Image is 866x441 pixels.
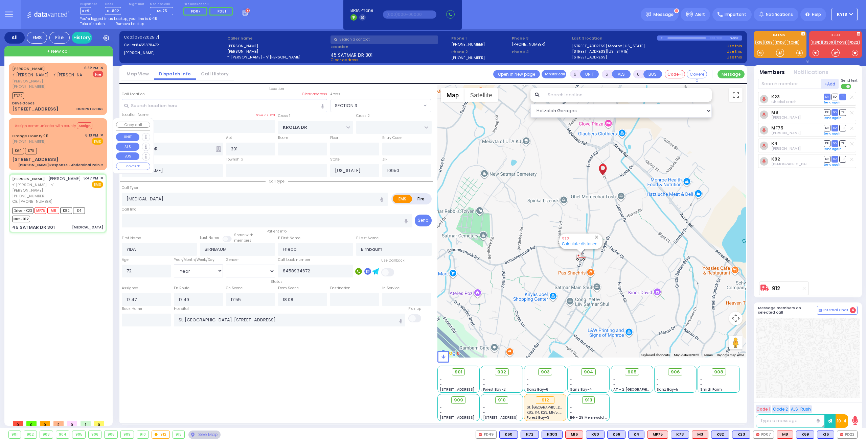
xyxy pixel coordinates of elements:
[727,54,742,60] a: Use this
[756,405,771,413] button: Code 1
[483,405,485,410] span: -
[817,306,858,315] button: Internal Chat 4
[541,369,550,375] span: 903
[593,234,600,240] button: Close
[100,132,103,138] span: ✕
[382,157,387,162] label: ZIP
[72,32,92,44] a: History
[122,99,327,112] input: Search location here
[152,431,169,438] div: 912
[200,235,219,241] label: Last Name
[572,43,645,49] a: [STREET_ADDRESS] Monroe [US_STATE]
[48,176,81,181] span: [PERSON_NAME]
[174,257,223,263] div: Year/Month/Week/Day
[824,147,842,151] a: Send again
[116,133,139,141] button: UNIT
[350,7,373,14] span: BRIA Phone
[226,257,239,263] label: Gender
[77,122,92,129] button: Assign
[483,377,485,382] span: -
[732,431,750,439] div: BLS
[498,397,506,403] span: 910
[116,122,150,128] button: Copy call
[196,71,234,77] a: Call History
[53,421,64,426] span: 2
[330,99,431,112] span: SECTION 3
[787,40,799,45] a: TONE
[671,369,680,375] span: 906
[756,433,759,436] img: red-radio-icon.svg
[824,163,842,167] a: Send again
[824,109,830,116] span: DR
[226,157,243,162] label: Township
[105,2,121,6] label: Lines
[330,286,350,291] label: Destination
[729,35,742,41] div: D-802
[393,195,412,203] label: EMS
[25,148,37,154] span: K70
[174,314,406,326] input: Search hospital
[835,40,847,45] a: TONE
[267,279,286,284] span: Status
[796,431,814,439] div: BLS
[122,207,136,212] label: Call Info
[512,42,545,47] label: [PHONE_NUMBER]
[12,156,59,163] div: [STREET_ADDRESS]
[521,431,539,439] div: BLS
[12,72,123,78] span: ר' [PERSON_NAME] - ר' [PERSON_NAME] [PERSON_NAME]
[839,109,846,116] span: TR
[479,433,482,436] img: red-radio-icon.svg
[628,369,637,375] span: 905
[227,35,328,41] label: Caller name
[771,141,778,146] a: K4
[729,336,743,349] button: Drag Pegman onto the map to open Street View
[330,135,338,141] label: Floor
[755,40,764,45] a: K16
[278,135,288,141] label: Room
[441,88,464,102] button: Show street map
[758,79,821,89] input: Search member
[647,431,668,439] div: ALS
[695,11,705,18] span: Alert
[451,55,485,60] label: [PHONE_NUMBER]
[256,113,275,118] label: Save as POI
[84,66,98,71] span: 6:32 PM
[331,99,422,112] span: SECTION 3
[188,431,220,439] div: See map
[13,421,23,426] span: 0
[122,185,138,191] label: Call Type
[173,431,185,438] div: 913
[92,181,103,188] span: EMS
[771,115,801,120] span: Moses Roth
[331,52,372,57] span: 45 SATMAR DR 301
[451,49,509,55] span: Phone 2
[122,112,149,118] label: Location Name
[47,207,59,214] span: M8
[15,123,76,128] span: Assign communicator with county
[331,35,438,44] input: Search a contact
[727,49,742,54] a: Use this
[771,125,783,130] a: MF75
[839,94,846,100] span: TR
[100,175,103,181] span: ✕
[105,431,117,438] div: 908
[116,152,139,161] button: BUS
[831,140,838,147] span: SO
[562,241,597,246] a: Calculate distance
[12,84,46,89] span: [PHONE_NUMBER]
[771,99,797,104] span: Cheskel Brach
[100,65,103,71] span: ✕
[809,33,862,38] label: KJFD
[94,421,104,426] span: 0
[122,306,142,312] label: Back Home
[12,148,24,154] span: K69
[572,54,607,60] a: [STREET_ADDRESS]
[613,387,663,392] span: AT - 2 [GEOGRAPHIC_DATA]
[542,431,563,439] div: BLS
[831,109,838,116] span: SO
[122,92,145,97] label: Call Location
[646,12,651,17] img: message.svg
[657,387,678,392] span: Sanz Bay-5
[817,431,834,439] div: BLS
[12,133,48,139] a: Orange County 911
